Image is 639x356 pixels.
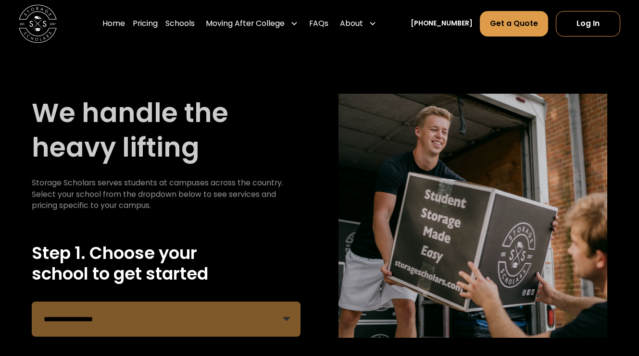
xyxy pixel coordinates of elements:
[309,11,328,37] a: FAQs
[480,11,548,37] a: Get a Quote
[340,18,363,29] div: About
[202,11,301,37] div: Moving After College
[32,96,301,164] h1: We handle the heavy lifting
[32,243,301,284] h2: Step 1. Choose your school to get started
[411,19,473,29] a: [PHONE_NUMBER]
[19,5,57,43] a: home
[336,11,380,37] div: About
[133,11,158,37] a: Pricing
[32,302,301,337] form: Remind Form
[206,18,285,29] div: Moving After College
[32,177,301,211] div: Storage Scholars serves students at campuses across the country. Select your school from the drop...
[19,5,57,43] img: Storage Scholars main logo
[102,11,125,37] a: Home
[165,11,195,37] a: Schools
[556,11,620,37] a: Log In
[338,94,607,339] img: storage scholar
